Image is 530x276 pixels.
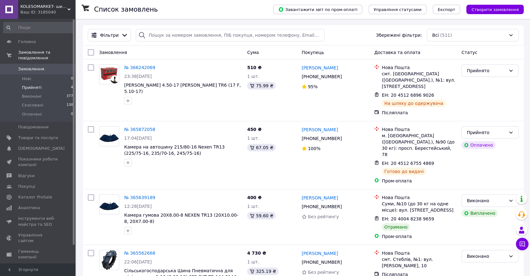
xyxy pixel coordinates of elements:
span: 17:04[DATE] [124,136,152,141]
span: Створити замовлення [471,7,519,12]
input: Пошук [3,22,74,33]
div: Нова Пошта [382,250,456,256]
span: 4 730 ₴ [247,251,266,256]
button: Чат з покупцем [516,238,528,250]
span: Фільтри [100,32,119,38]
span: 400 ₴ [247,195,262,200]
span: ЕН: 20 4512 6896 9026 [382,93,434,98]
span: Без рейтингу [308,270,339,275]
span: [PHONE_NUMBER] [302,74,342,79]
div: Прийнято [467,129,506,136]
span: [PHONE_NUMBER] [302,204,342,209]
span: Експорт [438,7,455,12]
span: 23:38[DATE] [124,74,152,79]
span: Нові [22,76,31,82]
span: Замовлення [18,66,44,72]
span: 450 ₴ [247,127,262,132]
span: Покупець [302,50,324,55]
a: Камера на автошину 215/80-16 Nexen TR13 (225/75-16, 235/70-16, 245/75-16) [124,144,225,156]
div: Ваш ID: 3185040 [20,9,75,15]
div: смт. [GEOGRAPHIC_DATA] ([GEOGRAPHIC_DATA].), №1: вул. [STREET_ADDRESS] [382,71,456,89]
button: Завантажити звіт по пром-оплаті [273,5,362,14]
span: Повідомлення [18,124,49,130]
span: Товари та послуги [18,135,58,141]
span: Замовлення [99,50,127,55]
span: 95% [308,84,318,89]
span: Відгуки [18,173,34,179]
div: Нова Пошта [382,126,456,133]
span: 22:06[DATE] [124,259,152,264]
span: Статус [461,50,477,55]
a: Створити замовлення [460,7,524,12]
span: Скасовані [22,102,43,108]
span: 0 [71,76,73,82]
span: Аналітика [18,205,40,211]
div: 325.19 ₴ [247,268,278,275]
span: ЕН: 20 4512 6755 4869 [382,161,434,166]
span: Інструменти веб-майстра та SEO [18,216,58,227]
a: [PERSON_NAME] [302,127,338,133]
span: 12:28[DATE] [124,204,152,209]
div: На шляху до одержувача [382,100,446,107]
span: Управління сайтом [18,232,58,244]
span: 4 [71,85,73,90]
span: Виконані [22,94,41,99]
div: Прийнято [467,67,506,74]
div: Отримано [382,223,410,231]
span: Оплачені [22,111,42,117]
img: Фото товару [99,65,119,84]
span: [DEMOGRAPHIC_DATA] [18,146,65,151]
div: Пром-оплата [382,178,456,184]
span: [PHONE_NUMBER] [302,260,342,265]
div: 59.60 ₴ [247,212,276,219]
span: Замовлення та повідомлення [18,50,75,61]
span: Завантажити звіт по пром-оплаті [278,7,357,12]
div: Нова Пошта [382,194,456,201]
div: 67.05 ₴ [247,144,276,151]
a: № 366242069 [124,65,155,70]
span: 510 ₴ [247,65,262,70]
input: Пошук за номером замовлення, ПІБ покупця, номером телефону, Email, номером накладної [136,29,325,41]
img: Фото товару [99,129,119,143]
span: Всі [432,32,439,38]
a: [PERSON_NAME] [302,195,338,201]
span: Доставка та оплата [374,50,420,55]
span: 1 шт. [247,74,259,79]
div: Суми, №10 (до 30 кг на одне місце): вул. [STREET_ADDRESS] [382,201,456,213]
h1: Список замовлень [94,6,158,13]
div: Виплачено [461,209,498,217]
a: № 365562668 [124,251,155,256]
span: [PERSON_NAME] 4.50-17 [PERSON_NAME] TR6 (17 F, 5.10-17) [124,83,241,94]
a: № 365872058 [124,127,155,132]
a: [PERSON_NAME] [302,65,338,71]
a: Фото товару [99,64,119,84]
span: KOLESOMARKET- шини та камери для будь-якого виду транспорту [20,4,67,9]
span: 0 [71,111,73,117]
span: 1 шт. [247,204,259,209]
button: Експорт [433,5,460,14]
div: Післяплата [382,110,456,116]
img: Фото товару [100,250,118,270]
span: Прийняті [22,85,41,90]
span: 130 [66,102,73,108]
a: Фото товару [99,250,119,270]
span: 1 шт. [247,136,259,141]
a: [PERSON_NAME] [302,250,338,257]
span: [PHONE_NUMBER] [302,136,342,141]
a: Камера гумова 20X8.00-8 NEXEN TR13 (20X10.00-8, 20X7.00-8) [124,213,238,224]
img: Фото товару [99,197,119,211]
a: Фото товару [99,194,119,214]
div: Виконано [467,253,506,260]
div: м. [GEOGRAPHIC_DATA] ([GEOGRAPHIC_DATA].), №90 (до 30 кг): просп. Берестейський, 78 [382,133,456,158]
div: Готово до видачі [382,168,426,175]
div: Оплачено [461,141,495,149]
span: Каталог ProSale [18,194,52,200]
span: (511) [440,33,452,38]
span: 1 шт. [247,259,259,264]
div: 75.99 ₴ [247,82,276,89]
span: 100% [308,146,321,151]
span: Збережені фільтри: [376,32,422,38]
div: Виконано [467,197,506,204]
